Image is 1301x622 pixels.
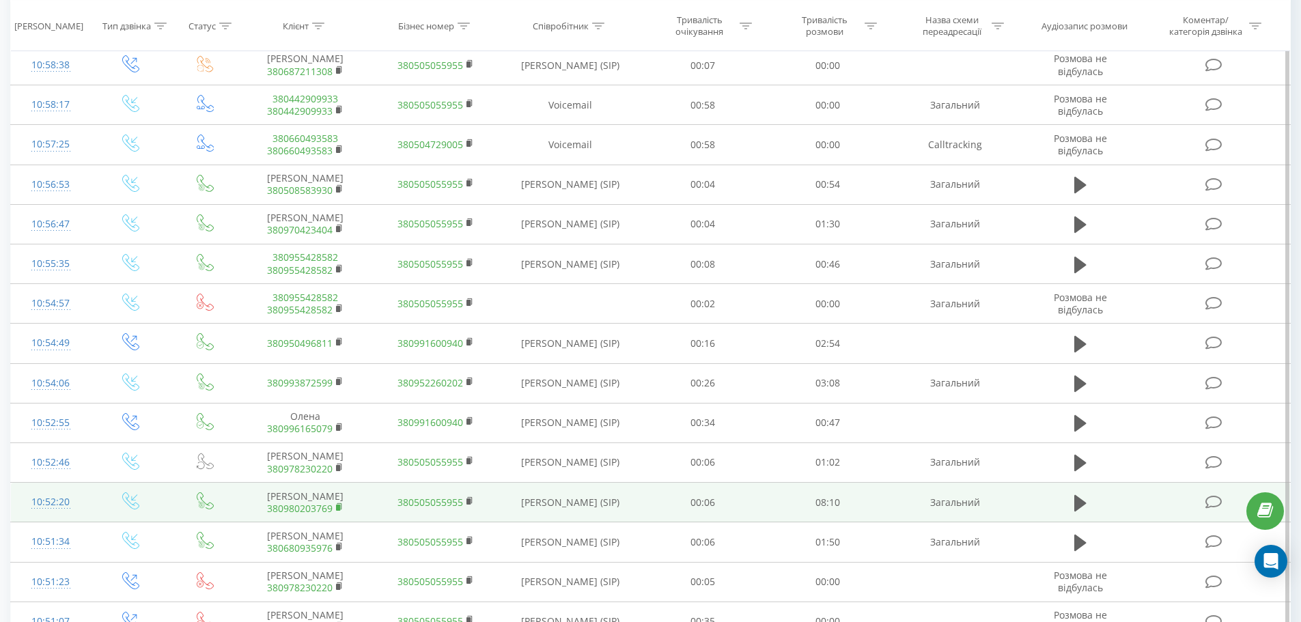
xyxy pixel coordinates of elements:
td: Загальний [890,204,1020,244]
td: Загальний [890,244,1020,284]
a: 380996165079 [267,422,333,435]
td: Загальний [890,85,1020,125]
td: 00:06 [641,522,766,562]
td: [PERSON_NAME] (SIP) [501,363,641,403]
div: 10:58:17 [25,91,77,118]
td: Calltracking [890,125,1020,165]
td: 00:26 [641,363,766,403]
span: Розмова не відбулась [1054,132,1107,157]
td: 01:50 [766,522,891,562]
div: 10:54:49 [25,330,77,356]
td: 00:54 [766,165,891,204]
a: 380970423404 [267,223,333,236]
td: [PERSON_NAME] (SIP) [501,483,641,522]
a: 380505055955 [397,59,463,72]
a: 380991600940 [397,416,463,429]
a: 380660493583 [272,132,338,145]
td: 00:47 [766,403,891,442]
td: Загальний [890,442,1020,482]
td: 00:00 [766,125,891,165]
div: Бізнес номер [398,20,454,31]
a: 380680935976 [267,541,333,554]
a: 380955428582 [272,291,338,304]
a: 380991600940 [397,337,463,350]
div: Аудіозапис розмови [1041,20,1128,31]
td: 00:08 [641,244,766,284]
a: 380505055955 [397,297,463,310]
div: Тривалість очікування [663,14,736,38]
div: 10:56:47 [25,211,77,238]
td: 00:00 [766,46,891,85]
td: [PERSON_NAME] [240,442,370,482]
div: Співробітник [533,20,589,31]
a: 380955428582 [267,303,333,316]
a: 380505055955 [397,535,463,548]
div: 10:56:53 [25,171,77,198]
a: 380660493583 [267,144,333,157]
td: [PERSON_NAME] (SIP) [501,522,641,562]
td: 00:04 [641,204,766,244]
td: Загальний [890,165,1020,204]
span: Розмова не відбулась [1054,291,1107,316]
a: 380980203769 [267,502,333,515]
div: Коментар/категорія дзвінка [1166,14,1246,38]
a: 380952260202 [397,376,463,389]
td: [PERSON_NAME] (SIP) [501,403,641,442]
td: 00:00 [766,85,891,125]
td: [PERSON_NAME] (SIP) [501,324,641,363]
a: 380955428582 [272,251,338,264]
a: 380505055955 [397,178,463,190]
td: [PERSON_NAME] (SIP) [501,46,641,85]
td: Олена [240,403,370,442]
a: 380505055955 [397,575,463,588]
td: 00:58 [641,125,766,165]
td: 00:04 [641,165,766,204]
td: [PERSON_NAME] (SIP) [501,244,641,284]
td: 00:05 [641,562,766,602]
td: Загальний [890,284,1020,324]
a: 380687211308 [267,65,333,78]
td: [PERSON_NAME] (SIP) [501,165,641,204]
td: 00:06 [641,483,766,522]
a: 380508583930 [267,184,333,197]
td: [PERSON_NAME] [240,46,370,85]
td: 03:08 [766,363,891,403]
a: 380442909933 [267,104,333,117]
td: 00:07 [641,46,766,85]
td: Voicemail [501,85,641,125]
a: 380505055955 [397,257,463,270]
div: 10:55:35 [25,251,77,277]
a: 380505055955 [397,496,463,509]
td: 00:00 [766,284,891,324]
a: 380993872599 [267,376,333,389]
td: 00:46 [766,244,891,284]
div: 10:52:20 [25,489,77,515]
a: 380504729005 [397,138,463,151]
div: Open Intercom Messenger [1255,545,1287,578]
td: 00:02 [641,284,766,324]
div: 10:51:23 [25,569,77,595]
div: Статус [188,20,216,31]
td: [PERSON_NAME] [240,522,370,562]
td: [PERSON_NAME] (SIP) [501,562,641,602]
td: 01:02 [766,442,891,482]
div: Тип дзвінка [102,20,151,31]
div: Тривалість розмови [788,14,861,38]
td: 00:34 [641,403,766,442]
td: [PERSON_NAME] (SIP) [501,204,641,244]
a: 380950496811 [267,337,333,350]
a: 380442909933 [272,92,338,105]
div: 10:52:55 [25,410,77,436]
td: 02:54 [766,324,891,363]
div: 10:57:25 [25,131,77,158]
td: Voicemail [501,125,641,165]
span: Розмова не відбулась [1054,92,1107,117]
td: 00:16 [641,324,766,363]
div: Клієнт [283,20,309,31]
a: 380978230220 [267,581,333,594]
span: Розмова не відбулась [1054,52,1107,77]
div: 10:54:57 [25,290,77,317]
td: [PERSON_NAME] [240,165,370,204]
div: Назва схеми переадресації [915,14,988,38]
div: 10:52:46 [25,449,77,476]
